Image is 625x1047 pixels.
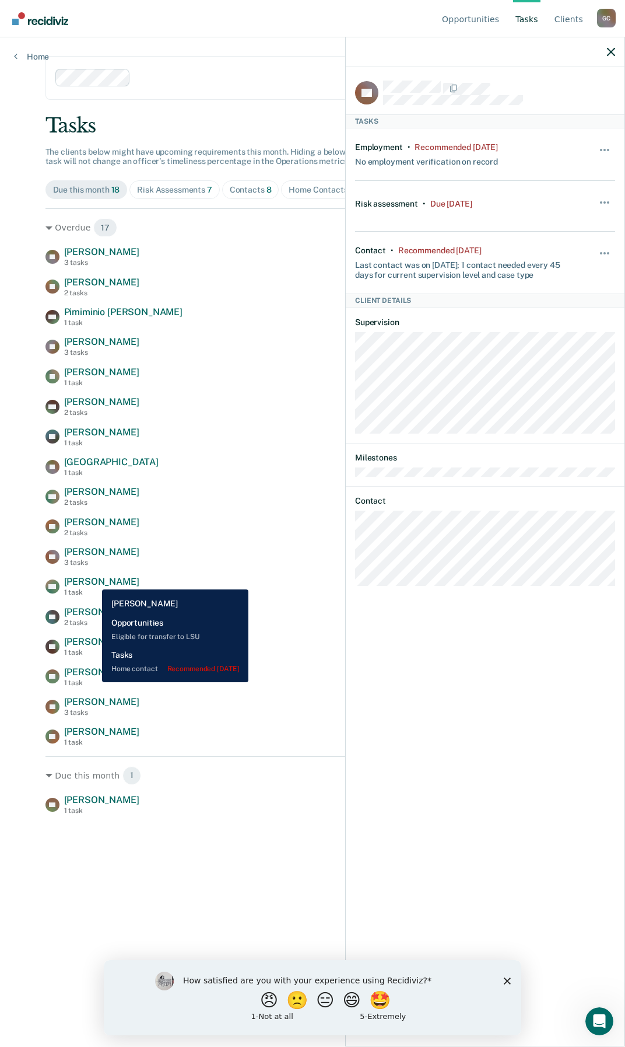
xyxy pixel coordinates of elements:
span: [PERSON_NAME] [64,636,139,647]
div: Tasks [45,114,580,138]
div: 1 task [64,648,139,657]
iframe: Intercom live chat [585,1007,613,1035]
span: [PERSON_NAME] [64,277,139,288]
div: Due 7 months ago [430,199,472,209]
div: Tasks [346,114,624,128]
span: [PERSON_NAME] [64,486,139,497]
div: 1 task [64,439,139,447]
div: 3 tasks [64,709,139,717]
div: Risk assessment [355,199,418,209]
iframe: Survey by Kim from Recidiviz [104,960,521,1035]
span: [PERSON_NAME] [64,246,139,257]
div: Recommended 7 months ago [415,142,497,152]
div: G C [597,9,616,27]
span: [PERSON_NAME] [64,367,139,378]
span: [PERSON_NAME] [64,794,139,805]
span: [PERSON_NAME] [64,696,139,707]
div: Last contact was on [DATE]; 1 contact needed every 45 days for current supervision level and case... [355,256,572,280]
div: Due this month [53,185,120,195]
dt: Supervision [355,317,615,327]
span: Pimiminio [PERSON_NAME] [64,306,182,317]
div: 2 tasks [64,409,139,417]
span: [PERSON_NAME] [64,546,139,557]
a: Home [14,51,49,62]
div: Client Details [346,294,624,308]
div: • [423,199,426,209]
dt: Milestones [355,453,615,463]
span: 1 [122,766,141,785]
span: [PERSON_NAME] [64,427,139,438]
div: Due this month [45,766,580,785]
div: 2 tasks [64,289,139,297]
span: 8 [266,185,272,194]
span: [PERSON_NAME] [64,336,139,347]
div: 1 task [64,807,139,815]
div: 1 task [64,738,139,746]
dt: Contact [355,496,615,506]
div: No employment verification on record [355,152,498,167]
span: 18 [111,185,120,194]
div: Risk Assessments [137,185,212,195]
span: The clients below might have upcoming requirements this month. Hiding a below task will not chang... [45,147,350,166]
span: [PERSON_NAME] [64,666,139,678]
div: Contact [355,246,386,256]
div: 1 task [64,588,139,596]
div: 3 tasks [64,259,139,267]
div: 1 task [64,379,139,387]
div: Home Contacts [289,185,354,195]
div: • [391,246,394,256]
span: [PERSON_NAME] [64,396,139,407]
img: Recidiviz [12,12,68,25]
div: 1 task [64,679,139,687]
div: 1 task [64,469,159,477]
span: [PERSON_NAME] [64,606,139,617]
div: 1 task [64,319,182,327]
span: [PERSON_NAME] [64,726,139,737]
div: Overdue [45,218,580,237]
div: Contacts [230,185,272,195]
span: 17 [93,218,117,237]
div: 3 tasks [64,559,139,567]
div: 2 tasks [64,529,139,537]
div: 3 tasks [64,348,139,357]
button: Profile dropdown button [597,9,616,27]
div: 2 tasks [64,619,139,627]
div: 2 tasks [64,498,139,507]
span: [PERSON_NAME] [64,516,139,528]
span: [PERSON_NAME] [64,576,139,587]
div: • [408,142,410,152]
div: Recommended 2 months ago [398,246,481,256]
span: [GEOGRAPHIC_DATA] [64,456,159,467]
span: 7 [207,185,212,194]
div: Employment [355,142,403,152]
